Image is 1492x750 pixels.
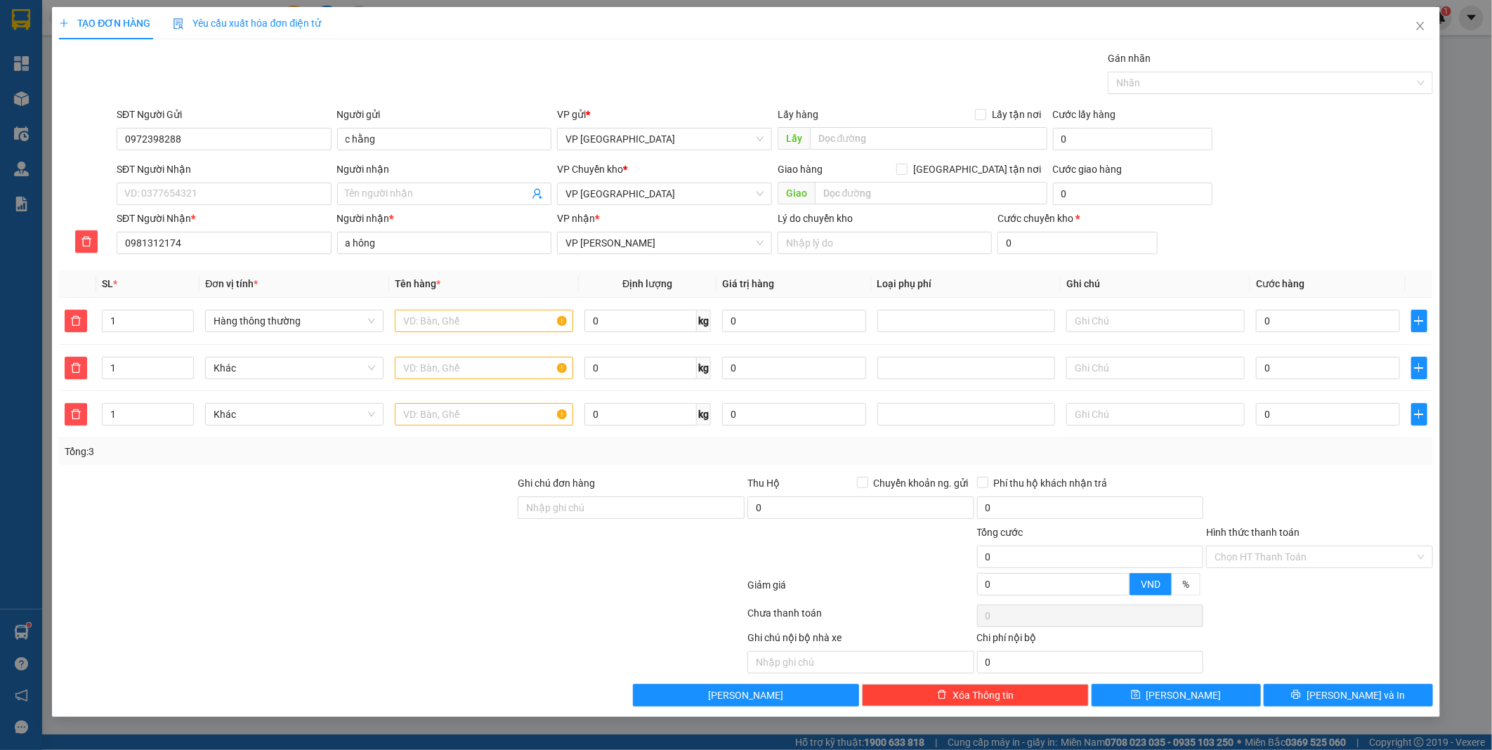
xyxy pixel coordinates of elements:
[778,164,823,175] span: Giao hàng
[102,278,113,289] span: SL
[1291,690,1301,701] span: printer
[1256,278,1304,289] span: Cước hàng
[65,315,86,327] span: delete
[65,409,86,420] span: delete
[872,270,1061,298] th: Loại phụ phí
[518,496,745,519] input: Ghi chú đơn hàng
[1061,270,1250,298] th: Ghi chú
[337,162,552,177] div: Người nhận
[117,107,332,122] div: SĐT Người Gửi
[1053,164,1123,175] label: Cước giao hàng
[633,684,860,706] button: [PERSON_NAME]
[59,18,150,29] span: TẠO ĐƠN HÀNG
[65,444,575,459] div: Tổng: 3
[1131,690,1141,701] span: save
[395,310,573,332] input: VD: Bàn, Ghế
[747,651,974,673] input: Nhập ghi chú
[697,403,711,426] span: kg
[532,188,543,199] span: user-add
[722,357,866,379] input: 0
[746,577,976,602] div: Giảm giá
[778,127,810,150] span: Lấy
[908,162,1047,177] span: [GEOGRAPHIC_DATA] tận nơi
[565,129,764,150] span: VP Tiền Hải
[1066,403,1245,426] input: Ghi Chú
[173,18,321,29] span: Yêu cầu xuất hóa đơn điện tử
[778,182,815,204] span: Giao
[1066,310,1245,332] input: Ghi Chú
[1411,403,1427,426] button: plus
[557,164,623,175] span: VP Chuyển kho
[810,127,1047,150] input: Dọc đường
[395,278,440,289] span: Tên hàng
[868,475,974,491] span: Chuyển khoản ng. gửi
[709,687,784,703] span: [PERSON_NAME]
[778,213,853,224] label: Lý do chuyển kho
[622,278,672,289] span: Định lượng
[722,403,866,426] input: 0
[1092,684,1261,706] button: save[PERSON_NAME]
[778,109,818,120] span: Lấy hàng
[565,183,764,204] span: VP Thái Bình
[815,182,1047,204] input: Dọc đường
[557,213,595,224] span: VP nhận
[986,107,1047,122] span: Lấy tận nơi
[65,357,87,379] button: delete
[395,357,573,379] input: VD: Bàn, Ghế
[1108,53,1151,64] label: Gán nhãn
[747,630,974,651] div: Ghi chú nội bộ nhà xe
[1307,687,1405,703] span: [PERSON_NAME] và In
[1146,687,1222,703] span: [PERSON_NAME]
[65,310,87,332] button: delete
[117,232,332,254] input: SĐT người nhận
[214,310,375,331] span: Hàng thông thường
[697,310,711,332] span: kg
[778,232,993,254] input: Lý do chuyển kho
[214,404,375,425] span: Khác
[1053,128,1212,150] input: Cước lấy hàng
[337,211,552,226] div: Người nhận
[75,230,98,253] button: delete
[518,478,595,489] label: Ghi chú đơn hàng
[1053,183,1212,205] input: Cước giao hàng
[565,232,764,254] span: VP Nguyễn Xiển
[997,211,1157,226] div: Cước chuyển kho
[557,107,772,122] div: VP gửi
[1412,409,1427,420] span: plus
[1066,357,1245,379] input: Ghi Chú
[746,605,976,630] div: Chưa thanh toán
[1264,684,1433,706] button: printer[PERSON_NAME] và In
[173,18,184,29] img: icon
[747,478,780,489] span: Thu Hộ
[1053,109,1116,120] label: Cước lấy hàng
[862,684,1089,706] button: deleteXóa Thông tin
[1401,7,1440,46] button: Close
[988,475,1113,491] span: Phí thu hộ khách nhận trả
[214,357,375,379] span: Khác
[1412,362,1427,374] span: plus
[1415,20,1426,32] span: close
[697,357,711,379] span: kg
[205,278,258,289] span: Đơn vị tính
[977,630,1204,651] div: Chi phí nội bộ
[1412,315,1427,327] span: plus
[1141,579,1160,590] span: VND
[76,236,97,247] span: delete
[1411,357,1427,379] button: plus
[395,403,573,426] input: VD: Bàn, Ghế
[117,162,332,177] div: SĐT Người Nhận
[65,403,87,426] button: delete
[59,18,69,28] span: plus
[937,690,947,701] span: delete
[953,687,1014,703] span: Xóa Thông tin
[117,211,332,226] div: SĐT Người Nhận
[337,232,552,254] input: Tên người nhận
[1206,527,1300,538] label: Hình thức thanh toán
[65,362,86,374] span: delete
[722,278,774,289] span: Giá trị hàng
[1182,579,1189,590] span: %
[1411,310,1427,332] button: plus
[977,527,1023,538] span: Tổng cước
[337,107,552,122] div: Người gửi
[722,310,866,332] input: 0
